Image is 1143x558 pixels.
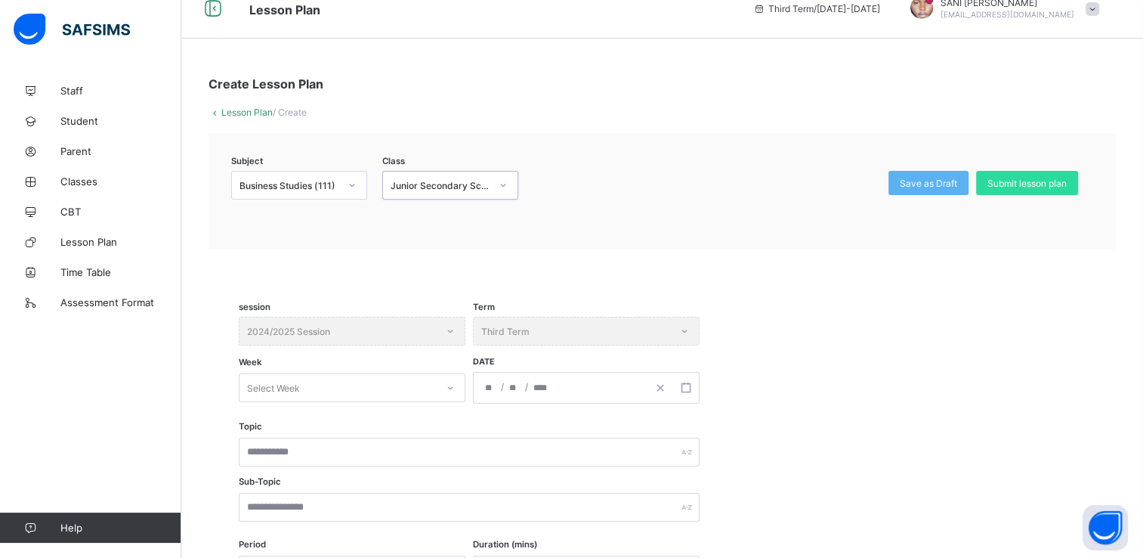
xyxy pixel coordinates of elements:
img: safsims [14,14,130,45]
span: / Create [273,107,307,118]
span: session [239,302,270,312]
span: Create Lesson Plan [209,76,323,91]
div: Junior Secondary School Two - A [391,180,490,191]
span: Parent [60,145,181,157]
span: Submit lesson plan [987,178,1067,189]
span: Date [473,357,495,367]
span: Subject [231,156,263,166]
span: / [524,380,530,393]
span: Help [60,522,181,534]
span: session/term information [753,3,880,14]
span: Week [239,357,261,367]
button: Open asap [1083,505,1128,550]
span: Class [382,156,405,166]
span: Assessment Format [60,296,181,308]
div: Business Studies (111) [239,180,339,191]
div: Select Week [247,374,300,402]
span: Student [60,115,181,127]
span: Lesson Plan [60,236,181,248]
span: Lesson Plan [249,2,320,17]
span: Term [473,302,495,312]
label: Topic [239,421,262,432]
label: Duration (mins) [473,539,537,550]
span: / [499,380,505,393]
span: Staff [60,85,181,97]
span: CBT [60,206,181,218]
span: Time Table [60,266,181,278]
a: Lesson Plan [221,107,273,118]
label: Period [239,539,266,550]
span: Classes [60,175,181,188]
span: Save as Draft [900,178,957,189]
span: [EMAIL_ADDRESS][DOMAIN_NAME] [941,10,1074,19]
label: Sub-Topic [239,476,281,487]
